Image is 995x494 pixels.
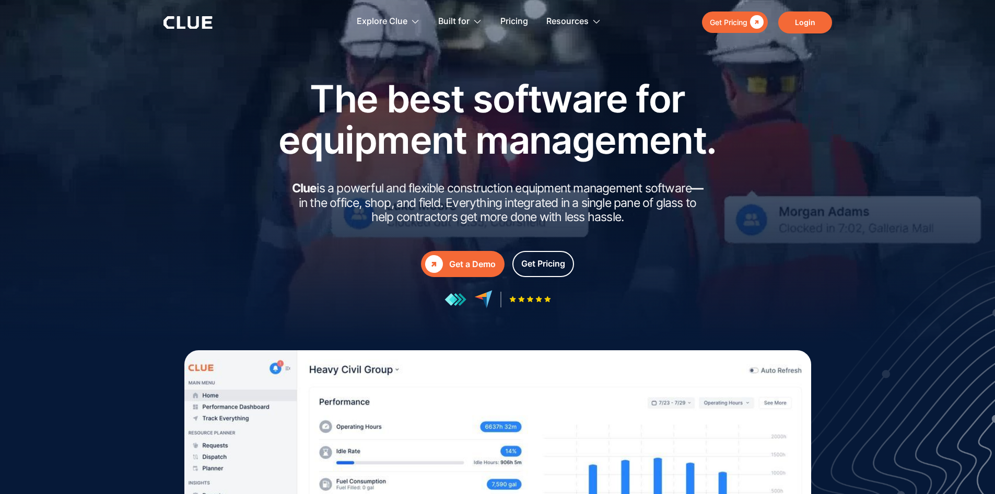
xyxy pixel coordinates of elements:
[546,5,601,38] div: Resources
[292,181,317,196] strong: Clue
[710,16,747,29] div: Get Pricing
[702,12,768,33] a: Get Pricing
[444,293,466,306] img: reviews at getapp
[438,5,482,38] div: Built for
[263,78,733,160] h1: The best software for equipment management.
[474,290,493,308] img: reviews at capterra
[357,5,420,38] div: Explore Clue
[425,255,443,273] div: 
[438,5,470,38] div: Built for
[747,16,764,29] div: 
[421,251,505,277] a: Get a Demo
[500,5,528,38] a: Pricing
[778,12,832,33] a: Login
[509,296,551,303] img: Five-star rating icon
[521,257,565,270] div: Get Pricing
[357,5,407,38] div: Explore Clue
[512,251,574,277] a: Get Pricing
[546,5,589,38] div: Resources
[692,181,703,196] strong: —
[289,181,707,225] h2: is a powerful and flexible construction equipment management software in the office, shop, and fi...
[807,348,995,494] iframe: Chat Widget
[449,258,496,271] div: Get a Demo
